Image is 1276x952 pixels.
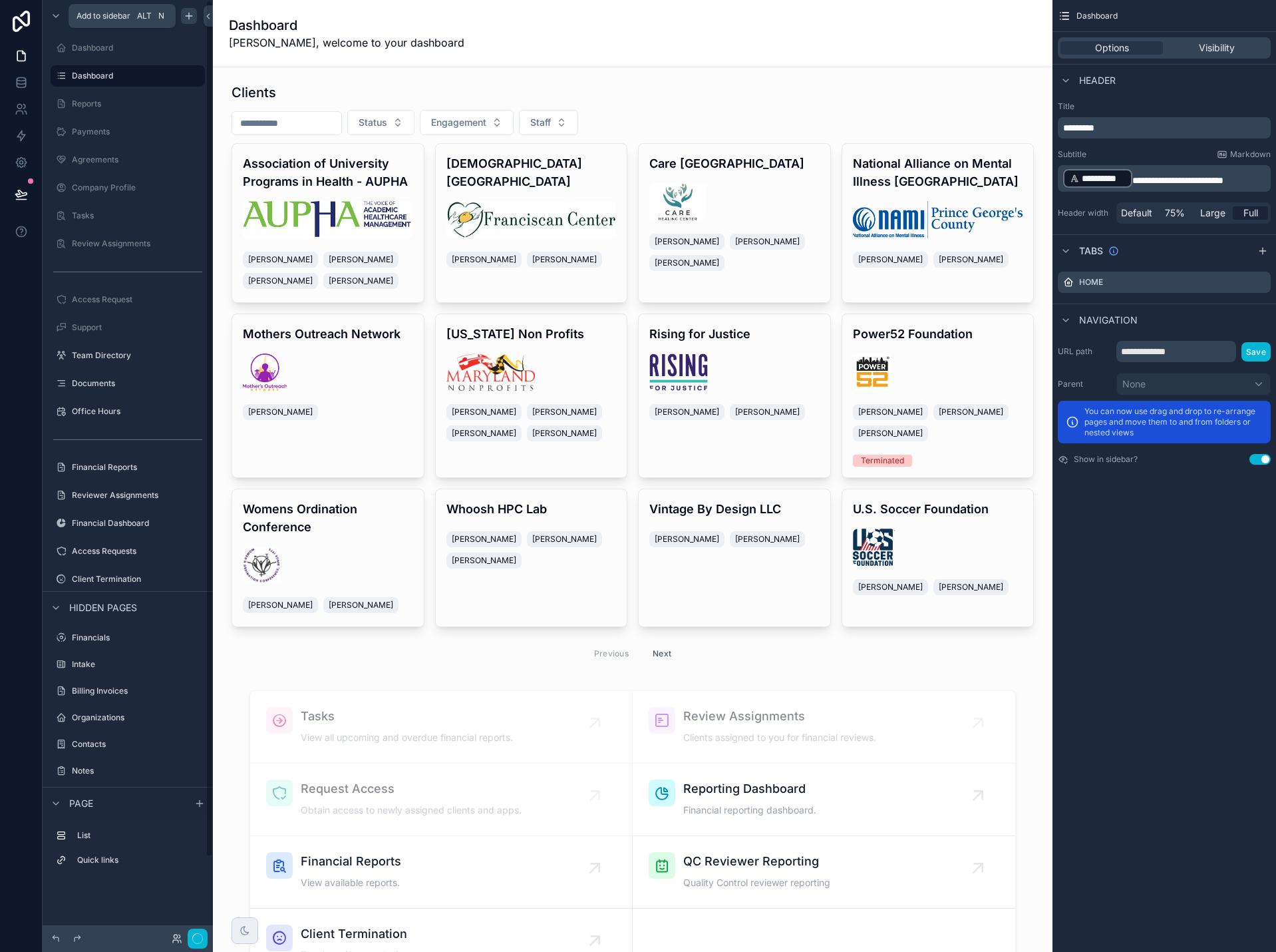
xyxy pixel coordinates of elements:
[77,830,200,841] label: List
[77,855,200,865] label: Quick links
[72,238,202,249] label: Review Assignments
[72,154,202,165] label: Agreements
[51,65,205,87] a: Dashboard
[51,541,205,562] a: Access Requests
[1079,74,1116,87] span: Header
[72,210,202,221] label: Tasks
[51,345,205,366] a: Team Directory
[72,766,202,776] label: Notes
[1116,373,1271,395] button: None
[51,707,205,728] a: Organizations
[51,149,205,170] a: Agreements
[51,177,205,198] a: Company Profile
[1058,117,1271,138] div: scrollable content
[1165,206,1185,220] span: 75%
[51,569,205,590] a: Client Termination
[1217,149,1271,160] a: Markdown
[1121,206,1152,220] span: Default
[1095,41,1129,55] span: Options
[51,373,205,394] a: Documents
[1200,206,1225,220] span: Large
[72,43,202,53] label: Dashboard
[229,16,464,35] h1: Dashboard
[1241,342,1271,361] button: Save
[77,11,130,21] span: Add to sidebar
[51,457,205,478] a: Financial Reports
[1058,165,1271,192] div: scrollable content
[51,289,205,310] a: Access Request
[51,734,205,755] a: Contacts
[1074,454,1138,465] label: Show in sidebar?
[72,322,202,333] label: Support
[72,126,202,137] label: Payments
[1058,101,1271,112] label: Title
[72,574,202,585] label: Client Termination
[51,93,205,115] a: Reports
[72,99,202,109] label: Reports
[43,819,213,884] div: scrollable content
[1079,314,1138,327] span: Navigation
[1243,206,1258,220] span: Full
[1058,379,1111,389] label: Parent
[72,632,202,643] label: Financials
[51,627,205,648] a: Financials
[51,317,205,338] a: Support
[72,350,202,361] label: Team Directory
[72,546,202,557] label: Access Requests
[51,205,205,226] a: Tasks
[51,37,205,59] a: Dashboard
[72,462,202,473] label: Financial Reports
[72,182,202,193] label: Company Profile
[72,406,202,417] label: Office Hours
[72,378,202,389] label: Documents
[51,760,205,782] a: Notes
[156,11,166,21] span: N
[51,233,205,254] a: Review Assignments
[1076,11,1118,21] span: Dashboard
[72,686,202,696] label: Billing Invoices
[137,11,152,21] span: Alt
[1079,244,1103,258] span: Tabs
[72,294,202,305] label: Access Request
[1122,377,1146,391] span: None
[1079,277,1103,288] label: Home
[72,739,202,750] label: Contacts
[72,518,202,529] label: Financial Dashboard
[51,654,205,675] a: Intake
[1058,346,1111,357] label: URL path
[1084,406,1263,438] p: You can now use drag and drop to re-arrange pages and move them to and from folders or nested views
[51,121,205,142] a: Payments
[72,490,202,501] label: Reviewer Assignments
[51,401,205,422] a: Office Hours
[51,680,205,702] a: Billing Invoices
[69,797,93,810] span: Page
[72,71,197,81] label: Dashboard
[72,659,202,670] label: Intake
[1230,149,1271,160] span: Markdown
[51,513,205,534] a: Financial Dashboard
[229,35,464,51] span: [PERSON_NAME], welcome to your dashboard
[69,601,137,614] span: Hidden pages
[72,712,202,723] label: Organizations
[1199,41,1235,55] span: Visibility
[51,485,205,506] a: Reviewer Assignments
[1058,208,1111,218] label: Header width
[1058,149,1086,160] label: Subtitle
